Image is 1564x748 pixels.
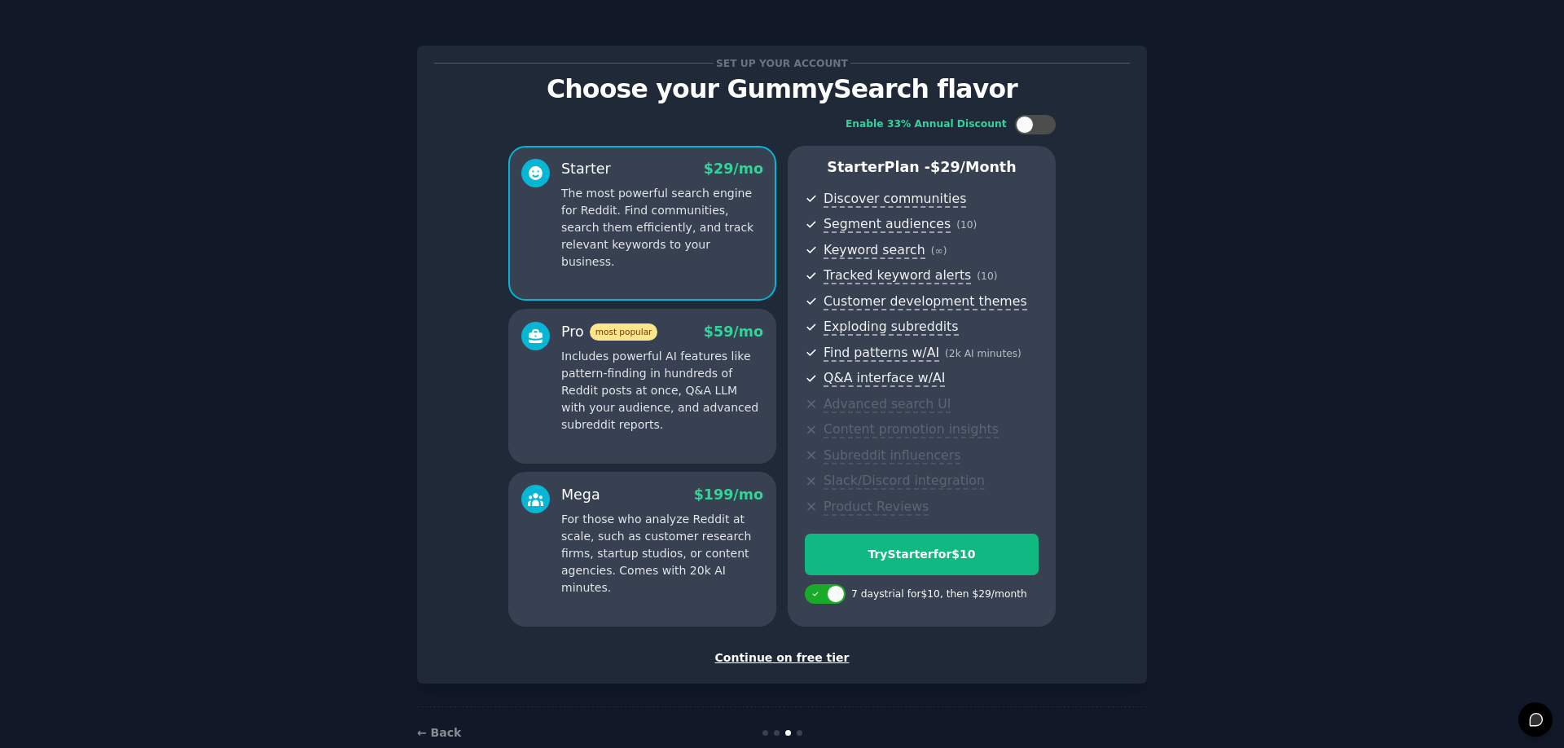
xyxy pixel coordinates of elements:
[824,319,958,336] span: Exploding subreddits
[824,345,939,362] span: Find patterns w/AI
[846,117,1007,132] div: Enable 33% Annual Discount
[824,370,945,387] span: Q&A interface w/AI
[704,323,763,340] span: $ 59 /mo
[824,267,971,284] span: Tracked keyword alerts
[561,159,611,179] div: Starter
[945,348,1021,359] span: ( 2k AI minutes )
[694,486,763,503] span: $ 199 /mo
[931,245,947,257] span: ( ∞ )
[434,649,1130,667] div: Continue on free tier
[956,219,977,231] span: ( 10 )
[824,191,966,208] span: Discover communities
[561,348,763,433] p: Includes powerful AI features like pattern-finding in hundreds of Reddit posts at once, Q&A LLM w...
[434,75,1130,103] p: Choose your GummySearch flavor
[417,726,461,739] a: ← Back
[806,546,1038,563] div: Try Starter for $10
[824,216,951,233] span: Segment audiences
[930,159,1017,175] span: $ 29 /month
[824,499,929,516] span: Product Reviews
[704,161,763,177] span: $ 29 /mo
[561,185,763,271] p: The most powerful search engine for Reddit. Find communities, search them efficiently, and track ...
[824,421,999,438] span: Content promotion insights
[805,157,1039,178] p: Starter Plan -
[805,534,1039,575] button: TryStarterfor$10
[824,396,951,413] span: Advanced search UI
[561,322,657,342] div: Pro
[851,587,1027,602] div: 7 days trial for $10 , then $ 29 /month
[977,271,997,282] span: ( 10 )
[561,485,600,505] div: Mega
[590,323,658,341] span: most popular
[824,473,985,490] span: Slack/Discord integration
[561,511,763,596] p: For those who analyze Reddit at scale, such as customer research firms, startup studios, or conte...
[824,242,925,259] span: Keyword search
[824,447,960,464] span: Subreddit influencers
[824,293,1027,310] span: Customer development themes
[714,55,851,72] span: Set up your account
